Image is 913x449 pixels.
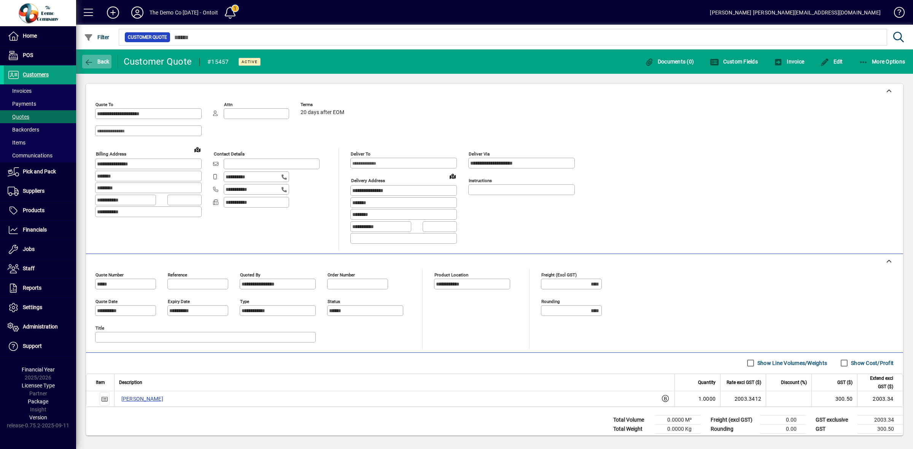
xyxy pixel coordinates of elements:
[23,188,45,194] span: Suppliers
[240,272,260,277] mat-label: Quoted by
[727,378,761,387] span: Rate excl GST ($)
[23,207,45,213] span: Products
[23,343,42,349] span: Support
[4,162,76,181] a: Pick and Pack
[4,27,76,46] a: Home
[119,378,142,387] span: Description
[23,168,56,175] span: Pick and Pack
[22,382,55,389] span: Licensee Type
[708,55,760,68] button: Custom Fields
[128,33,167,41] span: Customer Quote
[242,59,258,64] span: Active
[23,285,41,291] span: Reports
[725,395,761,403] div: 2003.3412
[781,378,807,387] span: Discount (%)
[469,151,490,157] mat-label: Deliver via
[101,6,125,19] button: Add
[837,378,853,387] span: GST ($)
[644,59,694,65] span: Documents (0)
[76,55,118,68] app-page-header-button: Back
[4,317,76,336] a: Administration
[351,151,371,157] mat-label: Deliver To
[469,178,492,183] mat-label: Instructions
[434,272,468,277] mat-label: Product location
[857,55,907,68] button: More Options
[29,414,47,420] span: Version
[447,170,459,182] a: View on map
[23,324,58,330] span: Administration
[760,415,806,424] td: 0.00
[95,102,113,107] mat-label: Quote To
[541,272,577,277] mat-label: Freight (excl GST)
[328,272,355,277] mat-label: Order number
[84,34,110,40] span: Filter
[857,391,903,406] td: 2003.34
[4,221,76,240] a: Financials
[82,55,111,68] button: Back
[8,152,52,159] span: Communications
[541,298,560,304] mat-label: Rounding
[22,366,55,373] span: Financial Year
[811,391,857,406] td: 300.50
[760,424,806,433] td: 0.00
[710,6,881,19] div: [PERSON_NAME] [PERSON_NAME][EMAIL_ADDRESS][DOMAIN_NAME]
[4,337,76,356] a: Support
[707,415,760,424] td: Freight (excl GST)
[812,433,857,443] td: GST inclusive
[82,30,111,44] button: Filter
[95,325,104,330] mat-label: Title
[812,415,857,424] td: GST exclusive
[8,101,36,107] span: Payments
[8,127,39,133] span: Backorders
[820,59,843,65] span: Edit
[23,227,47,233] span: Financials
[328,298,340,304] mat-label: Status
[862,374,893,391] span: Extend excl GST ($)
[4,97,76,110] a: Payments
[23,304,42,310] span: Settings
[4,84,76,97] a: Invoices
[150,6,218,19] div: The Demo Co [DATE] - Ontoit
[4,182,76,201] a: Suppliers
[4,201,76,220] a: Products
[8,114,29,120] span: Quotes
[23,33,37,39] span: Home
[698,378,716,387] span: Quantity
[125,6,150,19] button: Profile
[119,394,165,403] label: [PERSON_NAME]
[857,433,903,443] td: 2303.84
[609,424,655,433] td: Total Weight
[857,415,903,424] td: 2003.34
[772,55,806,68] button: Invoice
[224,102,232,107] mat-label: Attn
[95,298,118,304] mat-label: Quote date
[191,143,204,155] a: View on map
[655,424,701,433] td: 0.0000 Kg
[698,395,716,403] span: 1.0000
[756,359,827,367] label: Show Line Volumes/Weights
[23,246,35,252] span: Jobs
[23,71,49,78] span: Customers
[4,110,76,123] a: Quotes
[643,55,696,68] button: Documents (0)
[609,415,655,424] td: Total Volume
[8,140,25,146] span: Items
[4,46,76,65] a: POS
[301,109,344,116] span: 20 days after EOM
[124,56,192,68] div: Customer Quote
[23,265,35,271] span: Staff
[4,279,76,298] a: Reports
[4,298,76,317] a: Settings
[8,88,32,94] span: Invoices
[4,149,76,162] a: Communications
[655,415,701,424] td: 0.0000 M³
[818,55,845,68] button: Edit
[859,59,905,65] span: More Options
[28,398,48,405] span: Package
[168,272,187,277] mat-label: Reference
[710,59,758,65] span: Custom Fields
[4,136,76,149] a: Items
[95,272,124,277] mat-label: Quote number
[707,424,760,433] td: Rounding
[888,2,903,26] a: Knowledge Base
